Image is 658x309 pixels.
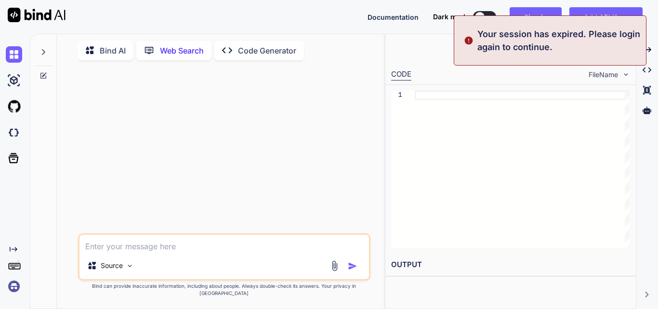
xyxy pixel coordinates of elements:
[391,69,411,81] div: CODE
[6,278,22,295] img: signin
[101,261,123,270] p: Source
[569,7,643,27] button: Add API Keys
[368,13,419,21] span: Documentation
[6,72,22,89] img: ai-studio
[8,8,66,22] img: Bind AI
[329,260,340,271] img: attachment
[6,124,22,141] img: darkCloudIdeIcon
[160,45,204,56] p: Web Search
[622,70,630,79] img: chevron down
[6,98,22,115] img: githubLight
[126,262,134,270] img: Pick Models
[6,46,22,63] img: chat
[385,254,636,276] h2: OUTPUT
[464,27,474,54] img: alert
[78,282,370,297] p: Bind can provide inaccurate information, including about people. Always double-check its answers....
[510,7,562,27] button: Sign in
[100,45,126,56] p: Bind AI
[589,70,618,80] span: FileName
[391,91,402,100] div: 1
[368,12,419,22] button: Documentation
[433,12,469,22] span: Dark mode
[348,261,357,271] img: icon
[238,45,296,56] p: Code Generator
[477,27,640,54] p: Your session has expired. Please login again to continue.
